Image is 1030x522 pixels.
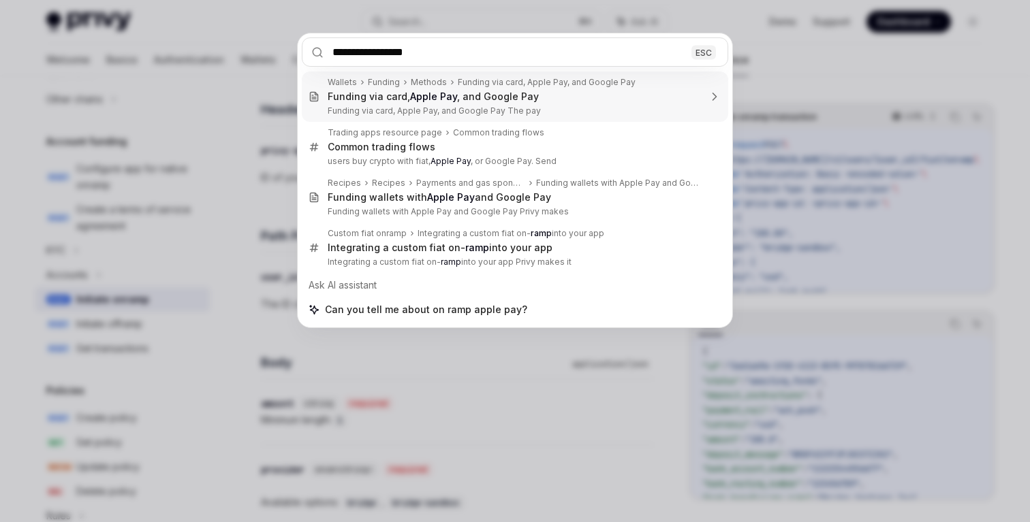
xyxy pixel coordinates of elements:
[328,242,552,254] div: Integrating a custom fiat on- into your app
[368,77,400,88] div: Funding
[418,228,604,239] div: Integrating a custom fiat on- into your app
[411,77,447,88] div: Methods
[441,257,461,267] b: ramp
[328,206,700,217] p: Funding wallets with Apple Pay and Google Pay Privy makes
[328,228,407,239] div: Custom fiat onramp
[328,257,700,267] p: Integrating a custom fiat on- into your app Privy makes it
[328,127,442,138] div: Trading apps resource page
[465,242,489,253] b: ramp
[328,191,551,203] div: Funding wallets with and Google Pay
[328,156,700,167] p: users buy crypto with fiat, , or Google Pay. Send
[325,303,527,316] span: Can you tell me about on ramp apple pay?
[328,141,435,153] div: Common trading flows
[416,178,525,189] div: Payments and gas sponsorship
[431,156,471,166] b: Apple Pay
[328,91,539,103] div: Funding via card, , and Google Pay
[427,191,475,203] b: Apple Pay
[536,178,700,189] div: Funding wallets with Apple Pay and Google Pay
[372,178,405,189] div: Recipes
[328,105,700,116] p: Funding via card, Apple Pay, and Google Pay The pay
[328,178,361,189] div: Recipes
[458,77,636,88] div: Funding via card, Apple Pay, and Google Pay
[691,45,716,59] div: ESC
[531,228,552,238] b: ramp
[410,91,457,102] b: Apple Pay
[302,273,728,297] div: Ask AI assistant
[453,127,544,138] div: Common trading flows
[328,77,357,88] div: Wallets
